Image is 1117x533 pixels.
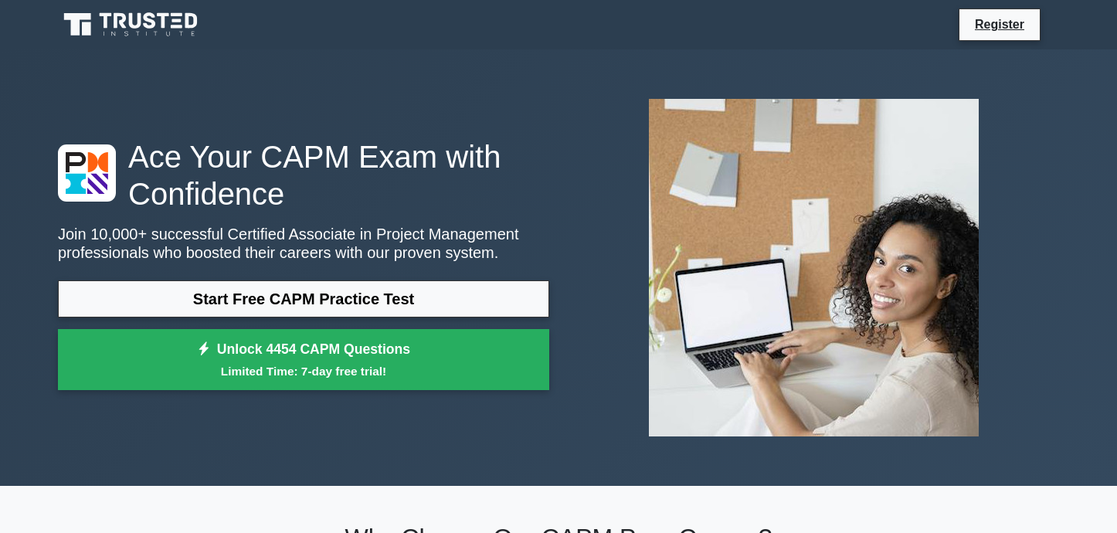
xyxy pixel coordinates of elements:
[58,138,549,212] h1: Ace Your CAPM Exam with Confidence
[58,329,549,391] a: Unlock 4454 CAPM QuestionsLimited Time: 7-day free trial!
[58,225,549,262] p: Join 10,000+ successful Certified Associate in Project Management professionals who boosted their...
[58,280,549,317] a: Start Free CAPM Practice Test
[966,15,1034,34] a: Register
[77,362,530,380] small: Limited Time: 7-day free trial!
